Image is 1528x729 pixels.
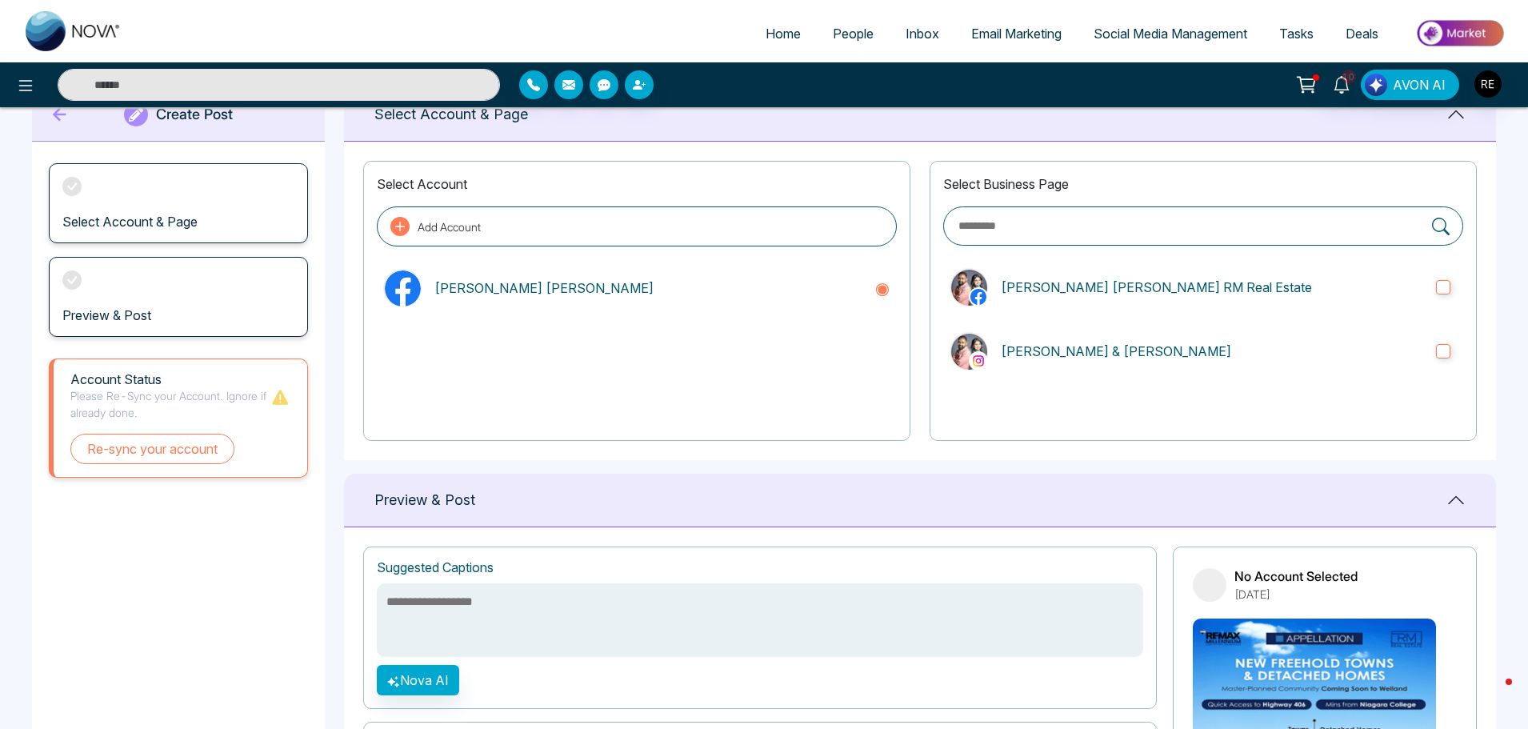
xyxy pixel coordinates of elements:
input: instagramRick & Manisha[PERSON_NAME] & [PERSON_NAME] [1436,344,1450,358]
p: [PERSON_NAME] [PERSON_NAME] RM Real Estate [1001,278,1423,297]
span: People [833,26,874,42]
span: Tasks [1279,26,1314,42]
p: Select Business Page [943,174,1463,194]
h3: Preview & Post [62,308,151,323]
span: Deals [1346,26,1378,42]
button: Add Account [377,206,897,246]
a: 10 [1322,70,1361,98]
img: Nova CRM Logo [26,11,122,51]
a: Social Media Management [1078,18,1263,49]
span: Email Marketing [971,26,1062,42]
a: Tasks [1263,18,1330,49]
img: User Avatar [1474,70,1502,98]
a: Email Marketing [955,18,1078,49]
h1: Select Account & Page [374,106,528,123]
p: Select Account [377,174,897,194]
h1: Create Post [156,106,233,123]
a: Deals [1330,18,1394,49]
h1: Suggested Captions [377,560,494,575]
p: Add Account [418,218,481,235]
button: Nova AI [377,665,459,695]
img: Market-place.gif [1402,15,1518,51]
button: AVON AI [1361,70,1459,100]
span: Social Media Management [1094,26,1247,42]
span: 10 [1342,70,1356,84]
button: Re-sync your account [70,434,234,464]
p: [DATE] [1234,586,1358,603]
iframe: Intercom live chat [1474,675,1512,713]
span: AVON AI [1393,75,1446,94]
h3: Select Account & Page [62,214,198,230]
p: Please Re-Sync your Account. Ignore if already done. [70,387,270,421]
a: People [817,18,890,49]
input: Rick Manisha RM Real Estate[PERSON_NAME] [PERSON_NAME] RM Real Estate [1436,280,1450,294]
p: [PERSON_NAME] & [PERSON_NAME] [1001,342,1423,361]
h1: Account Status [70,372,270,387]
span: Inbox [906,26,939,42]
img: Rick & Manisha [951,334,987,370]
span: Home [766,26,801,42]
p: [PERSON_NAME] [PERSON_NAME] [434,278,862,298]
p: No Account Selected [1234,567,1358,586]
a: Inbox [890,18,955,49]
img: Lead Flow [1365,74,1387,96]
img: Rick Manisha RM Real Estate [951,270,987,306]
img: instagram [970,353,986,369]
a: Home [750,18,817,49]
h1: Preview & Post [374,491,475,509]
